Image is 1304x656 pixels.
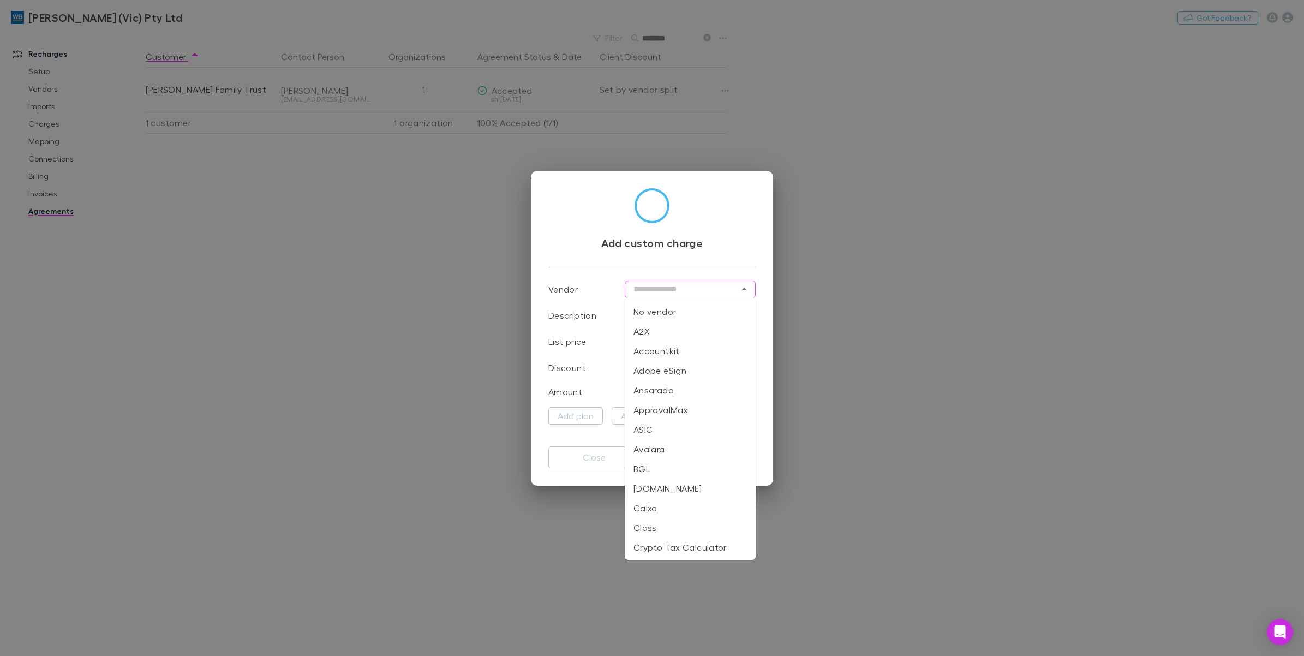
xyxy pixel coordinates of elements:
h3: Add custom charge [548,236,756,249]
li: ApprovalMax [625,400,756,420]
li: Adobe eSign [625,361,756,380]
p: Description [548,309,596,322]
li: Avalara [625,439,756,459]
li: Accountkit [625,341,756,361]
div: Open Intercom Messenger [1267,619,1293,645]
p: Discount [548,361,586,374]
li: [DOMAIN_NAME] [625,479,756,498]
p: Vendor [548,283,578,296]
button: Add plan [548,407,603,425]
li: Deputy [625,557,756,577]
li: A2X [625,321,756,341]
li: Ansarada [625,380,756,400]
p: List price [548,335,587,348]
button: Add billing period [612,407,699,425]
p: Amount [548,385,582,398]
li: BGL [625,459,756,479]
li: Class [625,518,756,538]
button: Close [548,446,640,468]
li: ASIC [625,420,756,439]
li: Calxa [625,498,756,518]
li: Crypto Tax Calculator [625,538,756,557]
button: Close [737,282,752,297]
li: No vendor [625,302,756,321]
